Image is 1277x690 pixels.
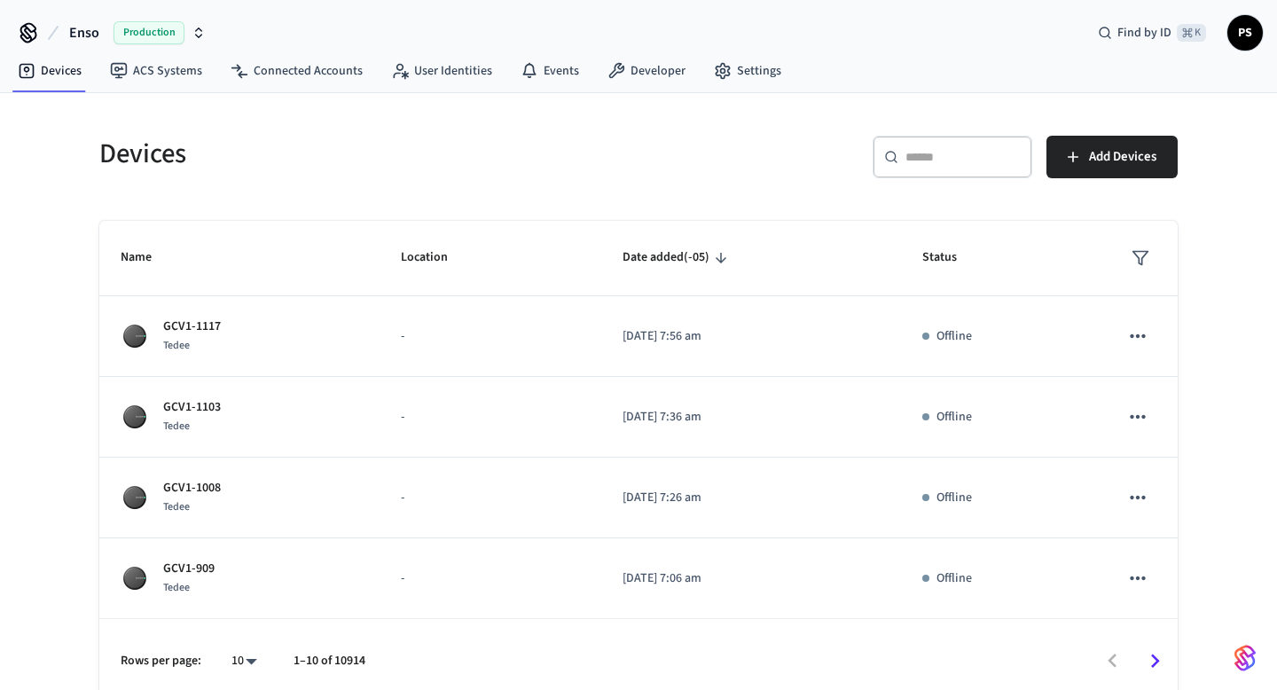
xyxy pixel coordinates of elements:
[623,408,880,427] p: [DATE] 7:36 am
[1134,640,1176,682] button: Go to next page
[936,489,972,507] p: Offline
[163,580,190,595] span: Tedee
[1117,24,1171,42] span: Find by ID
[922,244,980,271] span: Status
[1177,24,1206,42] span: ⌘ K
[623,327,880,346] p: [DATE] 7:56 am
[700,55,795,87] a: Settings
[121,244,175,271] span: Name
[936,327,972,346] p: Offline
[1084,17,1220,49] div: Find by ID⌘ K
[936,569,972,588] p: Offline
[121,403,149,431] img: Tedee Smart Lock
[593,55,700,87] a: Developer
[96,55,216,87] a: ACS Systems
[121,483,149,512] img: Tedee Smart Lock
[121,652,201,670] p: Rows per page:
[623,244,733,271] span: Date added(-05)
[223,648,265,674] div: 10
[1229,17,1261,49] span: PS
[1046,136,1178,178] button: Add Devices
[163,560,215,578] p: GCV1-909
[163,318,221,336] p: GCV1-1117
[401,408,580,427] p: -
[121,322,149,350] img: Tedee Smart Lock
[1089,145,1156,169] span: Add Devices
[294,652,365,670] p: 1–10 of 10914
[163,419,190,434] span: Tedee
[1234,644,1256,672] img: SeamLogoGradient.69752ec5.svg
[4,55,96,87] a: Devices
[623,489,880,507] p: [DATE] 7:26 am
[69,22,99,43] span: Enso
[506,55,593,87] a: Events
[163,338,190,353] span: Tedee
[163,398,221,417] p: GCV1-1103
[114,21,184,44] span: Production
[99,136,628,172] h5: Devices
[377,55,506,87] a: User Identities
[121,564,149,592] img: Tedee Smart Lock
[163,499,190,514] span: Tedee
[401,569,580,588] p: -
[936,408,972,427] p: Offline
[623,569,880,588] p: [DATE] 7:06 am
[401,327,580,346] p: -
[401,489,580,507] p: -
[401,244,471,271] span: Location
[163,479,221,498] p: GCV1-1008
[216,55,377,87] a: Connected Accounts
[1227,15,1263,51] button: PS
